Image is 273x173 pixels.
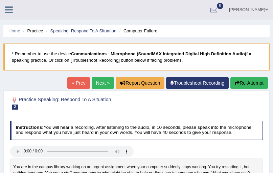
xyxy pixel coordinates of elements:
[92,77,114,89] a: Next »
[8,28,20,33] a: Home
[16,125,43,130] b: Instructions:
[71,51,246,56] b: Communications - Microphone (SoundMAX Integrated Digital High Definition Audio)
[116,77,164,89] button: Report Question
[21,28,43,34] li: Practice
[12,105,18,110] span: 2
[10,121,263,140] h4: You will hear a recording. After listening to the audio, in 10 seconds, please speak into the mic...
[3,44,270,70] blockquote: * Remember to use the device for speaking practice. Or click on [Troubleshoot Recording] button b...
[67,77,90,89] a: « Prev
[230,77,268,89] button: Re-Attempt
[166,77,229,89] a: Troubleshoot Recording
[118,28,158,34] li: Computer Failure
[217,3,224,9] span: 5
[10,95,167,110] h2: Practice Speaking: Respond To A Situation
[50,28,116,33] a: Speaking: Respond To A Situation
